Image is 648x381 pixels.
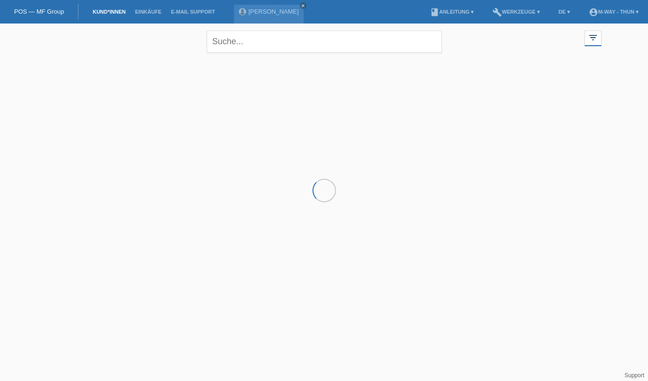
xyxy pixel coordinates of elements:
[589,8,598,17] i: account_circle
[554,9,575,15] a: DE ▾
[492,8,502,17] i: build
[301,3,305,8] i: close
[625,372,644,379] a: Support
[430,8,439,17] i: book
[249,8,299,15] a: [PERSON_NAME]
[14,8,64,15] a: POS — MF Group
[425,9,478,15] a: bookAnleitung ▾
[488,9,545,15] a: buildWerkzeuge ▾
[300,2,306,9] a: close
[166,9,220,15] a: E-Mail Support
[588,32,598,43] i: filter_list
[584,9,643,15] a: account_circlem-way - Thun ▾
[207,31,442,53] input: Suche...
[88,9,130,15] a: Kund*innen
[130,9,166,15] a: Einkäufe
